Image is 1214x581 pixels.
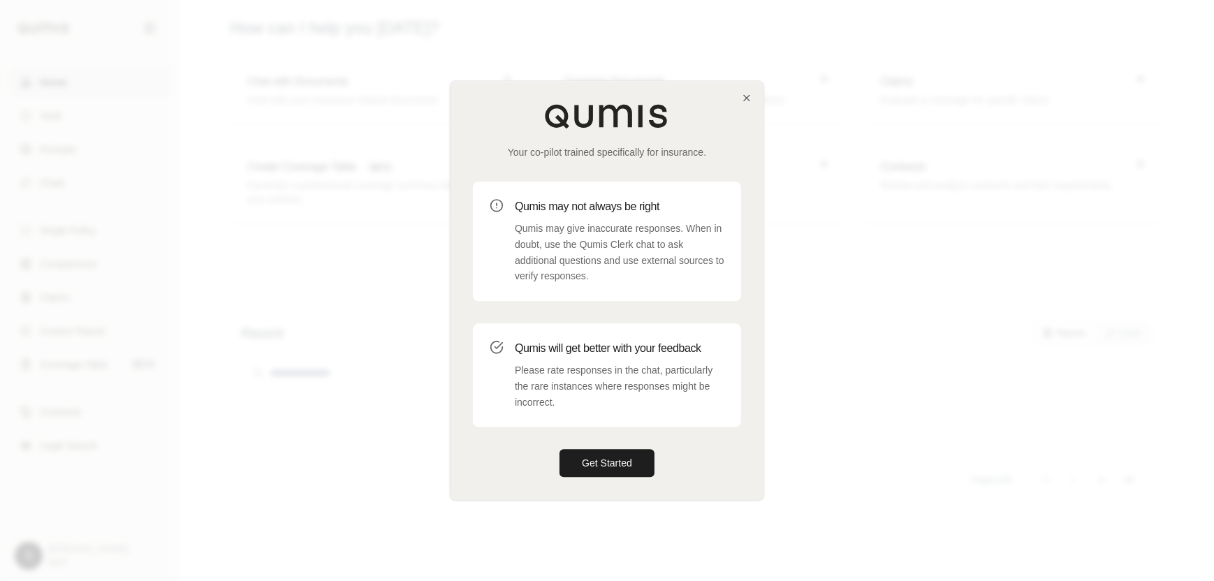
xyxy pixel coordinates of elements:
[560,450,654,478] button: Get Started
[515,340,724,357] h3: Qumis will get better with your feedback
[515,362,724,410] p: Please rate responses in the chat, particularly the rare instances where responses might be incor...
[515,221,724,284] p: Qumis may give inaccurate responses. When in doubt, use the Qumis Clerk chat to ask additional qu...
[473,145,741,159] p: Your co-pilot trained specifically for insurance.
[544,103,670,128] img: Qumis Logo
[515,198,724,215] h3: Qumis may not always be right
